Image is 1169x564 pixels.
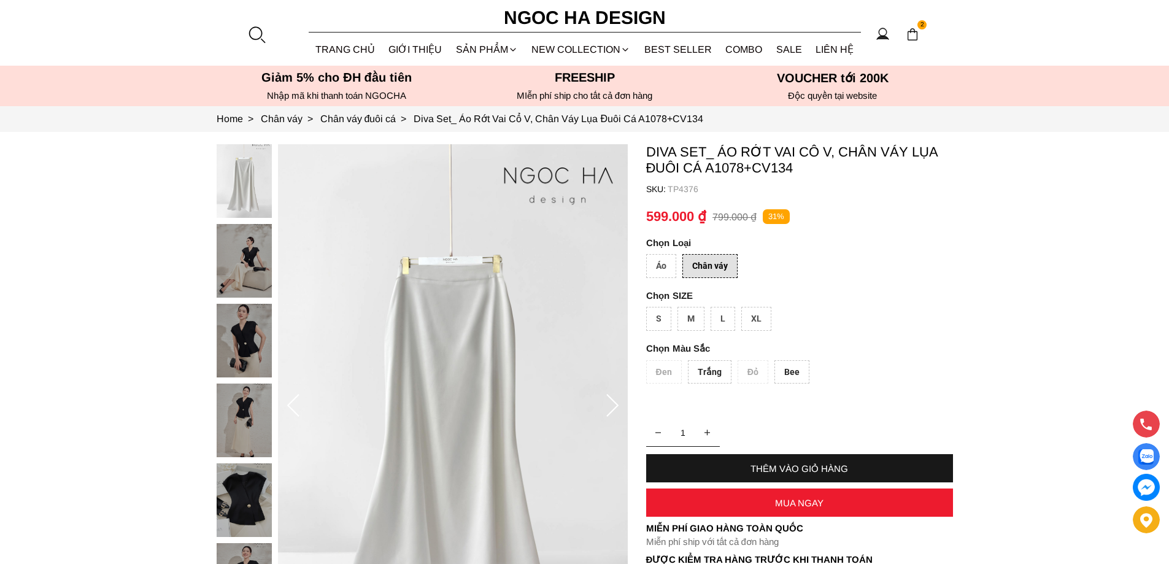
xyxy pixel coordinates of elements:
[555,71,615,84] font: Freeship
[396,114,411,124] span: >
[217,224,272,298] img: Diva Set_ Áo Rớt Vai Cổ V, Chân Váy Lụa Đuôi Cá A1078+CV134_mini_1
[217,144,272,218] img: Diva Set_ Áo Rớt Vai Cổ V, Chân Váy Lụa Đuôi Cá A1078+CV134_mini_0
[774,360,809,384] div: Bee
[493,3,677,33] a: Ngoc Ha Design
[525,33,638,66] a: NEW COLLECTION
[770,33,809,66] a: SALE
[646,420,720,445] input: Quantity input
[217,114,261,124] a: Link to Home
[217,384,272,457] img: Diva Set_ Áo Rớt Vai Cổ V, Chân Váy Lụa Đuôi Cá A1078+CV134_mini_3
[646,254,676,278] div: Áo
[711,307,735,331] div: L
[809,33,861,66] a: LIÊN HỆ
[261,114,320,124] a: Link to Chân váy
[906,28,919,41] img: img-CART-ICON-ksit0nf1
[1133,474,1160,501] a: messenger
[638,33,719,66] a: BEST SELLER
[414,114,703,124] a: Link to Diva Set_ Áo Rớt Vai Cổ V, Chân Váy Lụa Đuôi Cá A1078+CV134
[712,211,757,223] p: 799.000 ₫
[261,71,412,84] font: Giảm 5% cho ĐH đầu tiên
[646,209,706,225] p: 599.000 ₫
[309,33,382,66] a: TRANG CHỦ
[646,498,953,508] div: MUA NGAY
[682,254,738,278] div: Chân váy
[646,238,919,248] p: Loại
[646,343,919,354] p: Màu Sắc
[646,536,779,547] font: Miễn phí ship với tất cả đơn hàng
[668,184,953,194] p: TP4376
[303,114,318,124] span: >
[712,90,953,101] h6: Độc quyền tại website
[382,33,449,66] a: GIỚI THIỆU
[646,463,953,474] div: THÊM VÀO GIỎ HÀNG
[763,209,790,225] p: 31%
[741,307,771,331] div: XL
[917,20,927,30] span: 2
[449,33,525,66] div: SẢN PHẨM
[465,90,705,101] h6: MIễn phí ship cho tất cả đơn hàng
[646,144,953,176] p: Diva Set_ Áo Rớt Vai Cổ V, Chân Váy Lụa Đuôi Cá A1078+CV134
[646,184,668,194] h6: SKU:
[688,360,731,384] div: Trắng
[243,114,258,124] span: >
[646,523,803,533] font: Miễn phí giao hàng toàn quốc
[217,304,272,377] img: Diva Set_ Áo Rớt Vai Cổ V, Chân Váy Lụa Đuôi Cá A1078+CV134_mini_2
[712,71,953,85] h5: VOUCHER tới 200K
[1133,443,1160,470] a: Display image
[267,90,406,101] font: Nhập mã khi thanh toán NGOCHA
[677,307,704,331] div: M
[320,114,414,124] a: Link to Chân váy đuôi cá
[217,463,272,537] img: Diva Set_ Áo Rớt Vai Cổ V, Chân Váy Lụa Đuôi Cá A1078+CV134_mini_4
[646,307,671,331] div: S
[1138,449,1154,465] img: Display image
[719,33,770,66] a: Combo
[646,290,953,301] p: SIZE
